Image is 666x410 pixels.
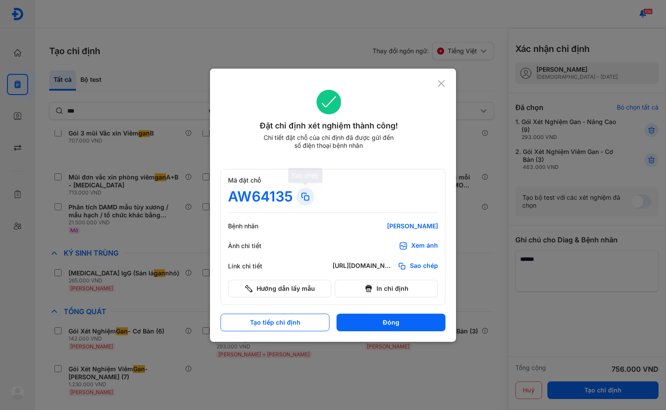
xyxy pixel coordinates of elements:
[228,262,281,270] div: Link chi tiết
[333,262,394,271] div: [URL][DOMAIN_NAME]
[337,314,445,331] button: Đóng
[260,134,398,150] div: Chi tiết đặt chỗ của chỉ định đã được gửi đến số điện thoại bệnh nhân
[333,222,438,230] div: [PERSON_NAME]
[228,280,331,297] button: Hướng dẫn lấy mẫu
[228,176,438,184] div: Mã đặt chỗ
[335,280,438,297] button: In chỉ định
[221,120,437,132] div: Đặt chỉ định xét nghiệm thành công!
[228,222,281,230] div: Bệnh nhân
[228,188,293,205] div: AW64135
[228,242,281,250] div: Ảnh chi tiết
[410,262,438,271] span: Sao chép
[221,314,329,331] button: Tạo tiếp chỉ định
[411,242,438,250] div: Xem ảnh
